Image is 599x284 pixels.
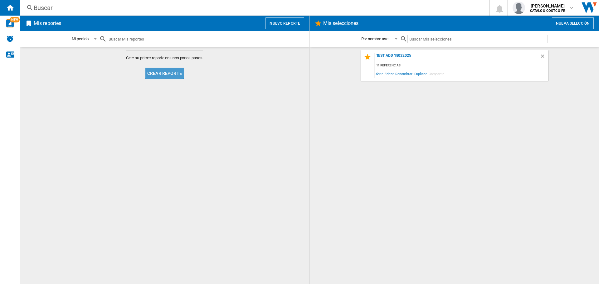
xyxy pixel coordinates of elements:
[34,3,473,12] div: Buscar
[10,17,20,22] span: NEW
[265,17,304,29] button: Nuevo reporte
[145,68,184,79] button: Crear reporte
[107,35,258,43] input: Buscar Mis reportes
[322,17,360,29] h2: Mis selecciones
[413,70,428,78] span: Duplicar
[375,70,384,78] span: Abrir
[361,36,390,41] div: Por nombre asc.
[513,2,525,14] img: profile.jpg
[530,9,565,13] b: CATALOG COSTCO FR
[6,35,14,42] img: alerts-logo.svg
[552,17,594,29] button: Nueva selección
[6,19,14,27] img: wise-card.svg
[530,3,565,9] span: [PERSON_NAME]
[375,53,540,62] div: Test add 18032025
[384,70,394,78] span: Editar
[126,55,203,61] span: Cree su primer reporte en unos pocos pasos.
[375,62,548,70] div: 11 referencias
[72,36,89,41] div: Mi pedido
[540,53,548,62] div: Borrar
[428,70,445,78] span: Compartir
[394,70,413,78] span: Renombrar
[407,35,548,43] input: Buscar Mis selecciones
[32,17,62,29] h2: Mis reportes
